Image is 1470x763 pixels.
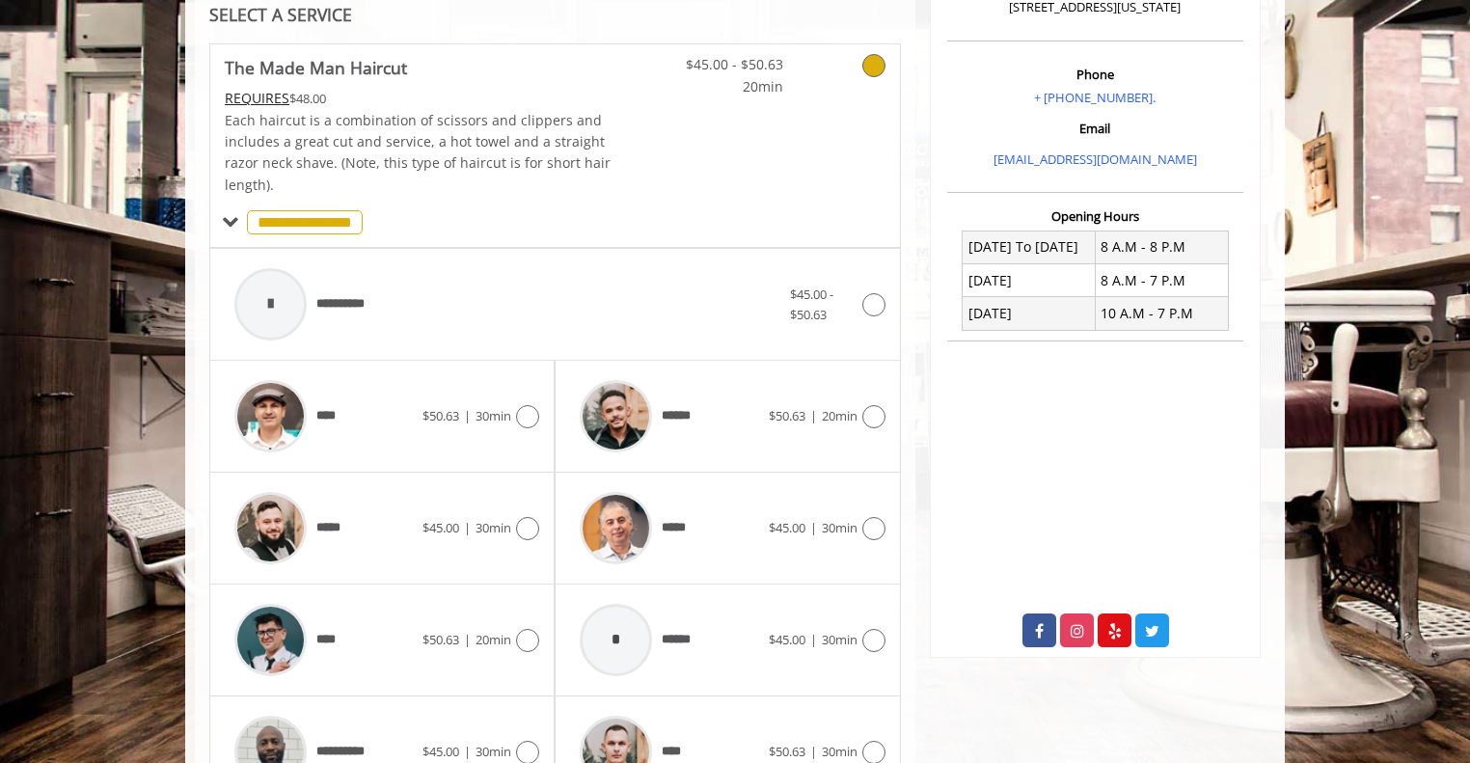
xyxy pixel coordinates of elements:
td: [DATE] [963,264,1096,297]
h3: Phone [952,68,1239,81]
span: | [810,743,817,760]
span: | [810,407,817,424]
span: 30min [476,519,511,536]
span: $50.63 [422,631,459,648]
span: $50.63 [422,407,459,424]
span: $45.00 - $50.63 [790,286,833,323]
h3: Email [952,122,1239,135]
td: [DATE] To [DATE] [963,231,1096,263]
span: Each haircut is a combination of scissors and clippers and includes a great cut and service, a ho... [225,111,611,194]
span: This service needs some Advance to be paid before we block your appointment [225,89,289,107]
span: 20min [822,407,857,424]
span: | [464,407,471,424]
b: The Made Man Haircut [225,54,407,81]
span: 30min [476,407,511,424]
span: | [464,519,471,536]
a: [EMAIL_ADDRESS][DOMAIN_NAME] [994,150,1197,168]
div: $48.00 [225,88,612,109]
span: 30min [822,631,857,648]
td: 10 A.M - 7 P.M [1095,297,1228,330]
span: | [464,631,471,648]
div: SELECT A SERVICE [209,6,901,24]
h3: Opening Hours [947,209,1243,223]
span: $45.00 [422,519,459,536]
span: $45.00 [769,631,805,648]
span: | [464,743,471,760]
span: 30min [822,519,857,536]
span: $45.00 - $50.63 [669,54,783,75]
span: | [810,631,817,648]
td: 8 A.M - 8 P.M [1095,231,1228,263]
span: $50.63 [769,407,805,424]
span: $50.63 [769,743,805,760]
span: 30min [476,743,511,760]
span: 30min [822,743,857,760]
td: 8 A.M - 7 P.M [1095,264,1228,297]
span: $45.00 [769,519,805,536]
span: $45.00 [422,743,459,760]
span: 20min [669,76,783,97]
a: + [PHONE_NUMBER]. [1034,89,1156,106]
td: [DATE] [963,297,1096,330]
span: 20min [476,631,511,648]
span: | [810,519,817,536]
